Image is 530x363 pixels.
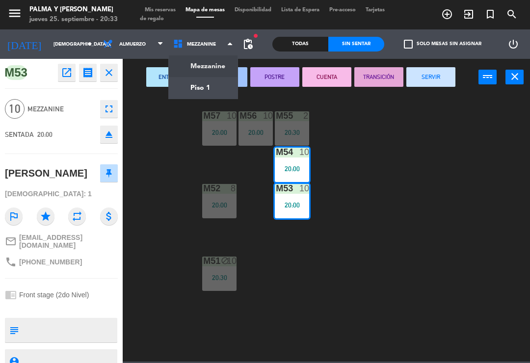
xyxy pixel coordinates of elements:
div: [DEMOGRAPHIC_DATA]: 1 [5,185,118,203]
i: mail_outline [5,235,17,247]
a: Piso 1 [169,77,238,99]
button: TRANSICIÓN [354,67,403,87]
button: POSTRE [250,67,299,87]
span: pending_actions [242,38,254,50]
a: mail_outline[EMAIL_ADDRESS][DOMAIN_NAME] [5,233,118,249]
i: block [221,257,229,265]
i: eject [103,129,115,140]
i: chrome_reader_mode [5,289,17,301]
span: Mezzanine [27,104,95,115]
span: Mapa de mesas [181,7,230,13]
span: ⁠⁠Front stage (2do Nivel) [19,291,89,299]
i: arrow_drop_down [84,38,96,50]
button: power_input [478,70,497,84]
i: close [103,67,115,78]
div: 10 [263,111,273,120]
div: 10 [227,257,237,265]
div: 10 [299,148,309,156]
div: [PERSON_NAME] [5,165,87,181]
span: M53 [5,65,27,80]
div: 8 [231,184,237,193]
button: SERVIR [406,67,455,87]
label: Solo mesas sin asignar [404,40,481,49]
button: eject [100,126,118,143]
span: fiber_manual_record [253,33,259,39]
span: Disponibilidad [230,7,276,13]
div: 20:30 [202,274,237,281]
button: close [100,64,118,81]
div: 20:00 [202,202,237,208]
div: Palma y [PERSON_NAME] [29,5,118,15]
i: power_settings_new [507,38,519,50]
span: Lista de Espera [276,7,324,13]
span: Reserva especial [479,6,501,23]
span: 20:00 [37,130,53,138]
span: SENTADA [5,130,34,138]
i: search [506,8,518,20]
span: Mezzanine [187,42,216,47]
button: CUENTA [302,67,351,87]
div: Sin sentar [328,37,384,52]
div: 10 [227,111,237,120]
button: menu [7,6,22,24]
i: open_in_new [61,67,73,78]
span: RESERVAR MESA [436,6,458,23]
div: 2 [303,111,309,120]
i: power_input [482,71,494,82]
i: exit_to_app [463,8,475,20]
i: turned_in_not [484,8,496,20]
span: Almuerzo [119,42,146,47]
span: BUSCAR [501,6,523,23]
i: star [37,207,54,225]
div: 20:30 [275,129,309,136]
div: Todas [272,37,328,52]
i: close [509,71,521,82]
button: open_in_new [58,64,76,81]
i: phone [5,256,17,268]
div: 20:00 [275,165,309,172]
div: 10 [299,184,309,193]
span: check_box_outline_blank [404,40,413,49]
span: [PHONE_NUMBER] [19,258,82,266]
span: WALK IN [458,6,479,23]
button: close [505,70,524,84]
i: fullscreen [103,103,115,115]
i: outlined_flag [5,207,23,225]
div: 20:00 [275,202,309,208]
div: jueves 25. septiembre - 20:33 [29,15,118,25]
div: 20:00 [238,129,273,136]
i: receipt [82,67,94,78]
i: menu [7,6,22,21]
div: 20:00 [202,129,237,136]
a: Mezzanine [169,55,238,77]
i: subject [8,325,19,336]
button: receipt [79,64,97,81]
span: Mis reservas [140,7,181,13]
span: 10 [5,99,25,119]
span: [EMAIL_ADDRESS][DOMAIN_NAME] [19,233,118,249]
i: repeat [68,207,86,225]
button: fullscreen [100,100,118,118]
i: add_circle_outline [441,8,453,20]
div: M56 [239,111,240,120]
span: Pre-acceso [324,7,361,13]
i: attach_money [100,207,118,225]
button: ENTRADA [146,67,195,87]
